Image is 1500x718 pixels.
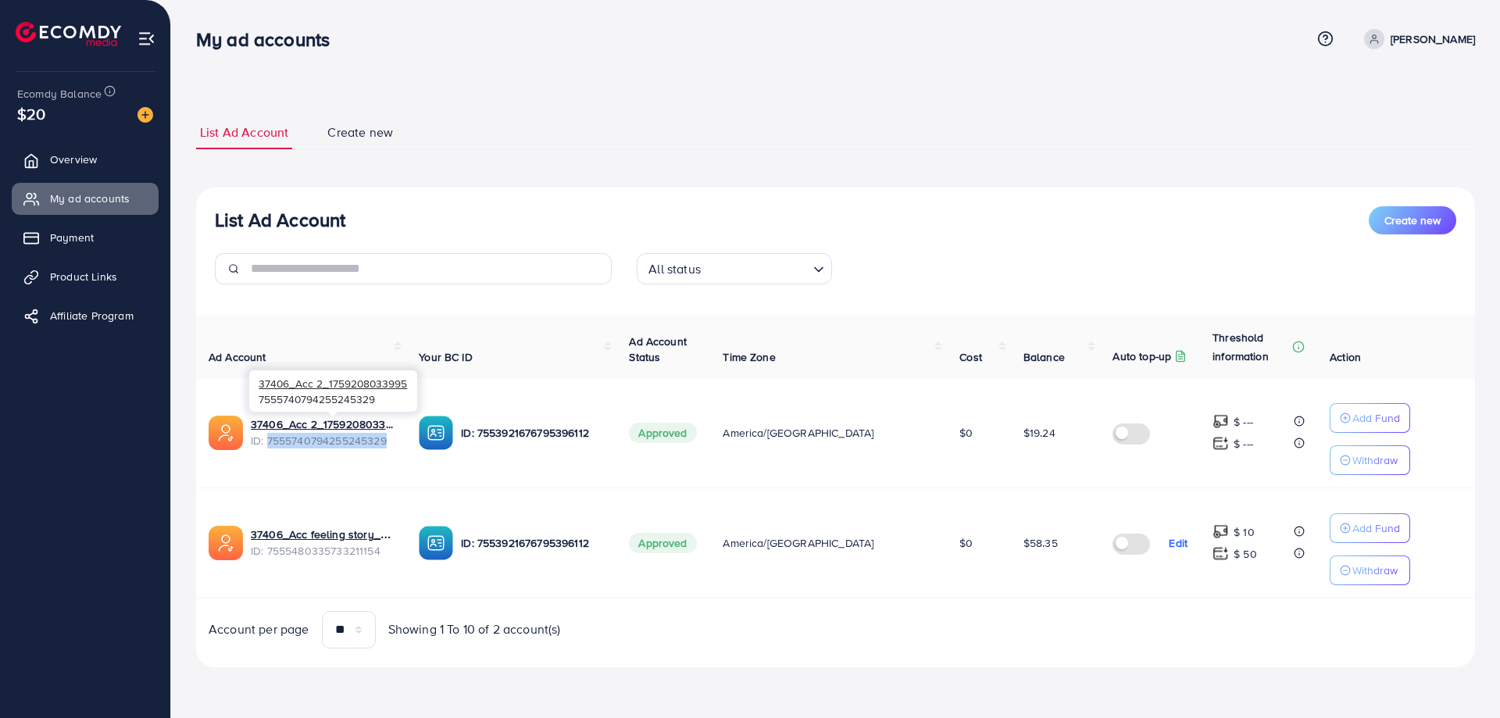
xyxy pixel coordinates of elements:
span: My ad accounts [50,191,130,206]
p: Threshold information [1212,328,1289,366]
iframe: Chat [1434,648,1488,706]
span: Payment [50,230,94,245]
span: Action [1330,349,1361,365]
a: Payment [12,222,159,253]
button: Add Fund [1330,403,1410,433]
p: Add Fund [1352,519,1400,538]
img: top-up amount [1212,523,1229,540]
p: ID: 7553921676795396112 [461,534,604,552]
span: Ad Account [209,349,266,365]
span: Showing 1 To 10 of 2 account(s) [388,620,561,638]
p: $ --- [1234,434,1253,453]
a: [PERSON_NAME] [1358,29,1475,49]
span: Create new [1384,213,1441,228]
span: $19.24 [1023,425,1055,441]
button: Withdraw [1330,445,1410,475]
p: Auto top-up [1112,347,1171,366]
h3: My ad accounts [196,28,342,51]
h3: List Ad Account [215,209,345,231]
img: ic-ba-acc.ded83a64.svg [419,526,453,560]
span: America/[GEOGRAPHIC_DATA] [723,425,873,441]
span: Balance [1023,349,1065,365]
img: ic-ads-acc.e4c84228.svg [209,416,243,450]
span: ID: 7555480335733211154 [251,543,394,559]
span: 37406_Acc 2_1759208033995 [259,376,407,391]
a: 37406_Acc 2_1759208033995 [251,416,394,432]
span: Ecomdy Balance [17,86,102,102]
p: [PERSON_NAME] [1391,30,1475,48]
button: Add Fund [1330,513,1410,543]
p: Edit [1169,534,1187,552]
a: 37406_Acc feeling story_1759147422800 [251,527,394,542]
span: Ad Account Status [629,334,687,365]
img: ic-ba-acc.ded83a64.svg [419,416,453,450]
span: Product Links [50,269,117,284]
a: Overview [12,144,159,175]
span: Approved [629,423,696,443]
p: $ 10 [1234,523,1255,541]
p: $ --- [1234,413,1253,431]
div: 7555740794255245329 [249,370,417,412]
img: top-up amount [1212,435,1229,452]
span: $0 [959,535,973,551]
span: Create new [327,123,393,141]
img: top-up amount [1212,413,1229,430]
p: ID: 7553921676795396112 [461,423,604,442]
span: ID: 7555740794255245329 [251,433,394,448]
a: Product Links [12,261,159,292]
button: Withdraw [1330,555,1410,585]
span: Account per page [209,620,309,638]
span: $0 [959,425,973,441]
div: Search for option [637,253,832,284]
span: Overview [50,152,97,167]
img: top-up amount [1212,545,1229,562]
input: Search for option [705,255,807,280]
p: $ 50 [1234,545,1257,563]
span: $58.35 [1023,535,1058,551]
span: Affiliate Program [50,308,134,323]
span: Your BC ID [419,349,473,365]
img: image [137,107,153,123]
span: All status [645,258,704,280]
span: Approved [629,533,696,553]
img: ic-ads-acc.e4c84228.svg [209,526,243,560]
img: logo [16,22,121,46]
span: Cost [959,349,982,365]
p: Withdraw [1352,451,1398,470]
span: Time Zone [723,349,775,365]
p: Withdraw [1352,561,1398,580]
img: menu [137,30,155,48]
span: List Ad Account [200,123,288,141]
a: Affiliate Program [12,300,159,331]
div: <span class='underline'>37406_Acc feeling story_1759147422800</span></br>7555480335733211154 [251,527,394,559]
span: America/[GEOGRAPHIC_DATA] [723,535,873,551]
a: My ad accounts [12,183,159,214]
button: Create new [1369,206,1456,234]
p: Add Fund [1352,409,1400,427]
span: $20 [17,102,45,125]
